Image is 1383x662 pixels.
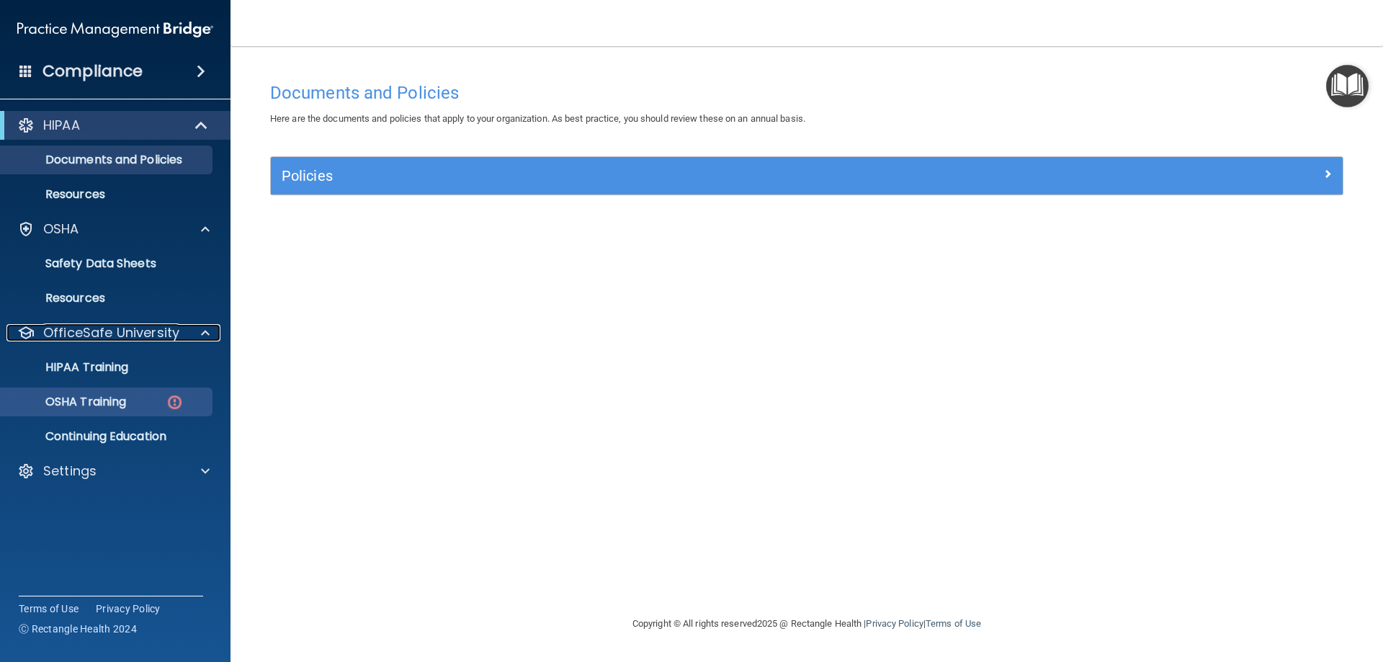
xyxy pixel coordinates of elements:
p: Resources [9,187,206,202]
a: HIPAA [17,117,209,134]
a: Privacy Policy [866,618,923,629]
a: Policies [282,164,1332,187]
a: Terms of Use [926,618,981,629]
img: PMB logo [17,15,213,44]
button: Open Resource Center [1326,65,1369,107]
span: Ⓒ Rectangle Health 2024 [19,622,137,636]
p: HIPAA [43,117,80,134]
p: Documents and Policies [9,153,206,167]
a: OSHA [17,220,210,238]
p: OfficeSafe University [43,324,179,341]
h4: Documents and Policies [270,84,1343,102]
p: OSHA Training [9,395,126,409]
p: OSHA [43,220,79,238]
p: Continuing Education [9,429,206,444]
span: Here are the documents and policies that apply to your organization. As best practice, you should... [270,113,805,124]
p: HIPAA Training [9,360,128,375]
a: Settings [17,462,210,480]
div: Copyright © All rights reserved 2025 @ Rectangle Health | | [544,601,1070,647]
p: Resources [9,291,206,305]
img: danger-circle.6113f641.png [166,393,184,411]
a: Terms of Use [19,601,79,616]
h5: Policies [282,168,1064,184]
p: Settings [43,462,97,480]
h4: Compliance [42,61,143,81]
a: OfficeSafe University [17,324,210,341]
p: Safety Data Sheets [9,256,206,271]
a: Privacy Policy [96,601,161,616]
